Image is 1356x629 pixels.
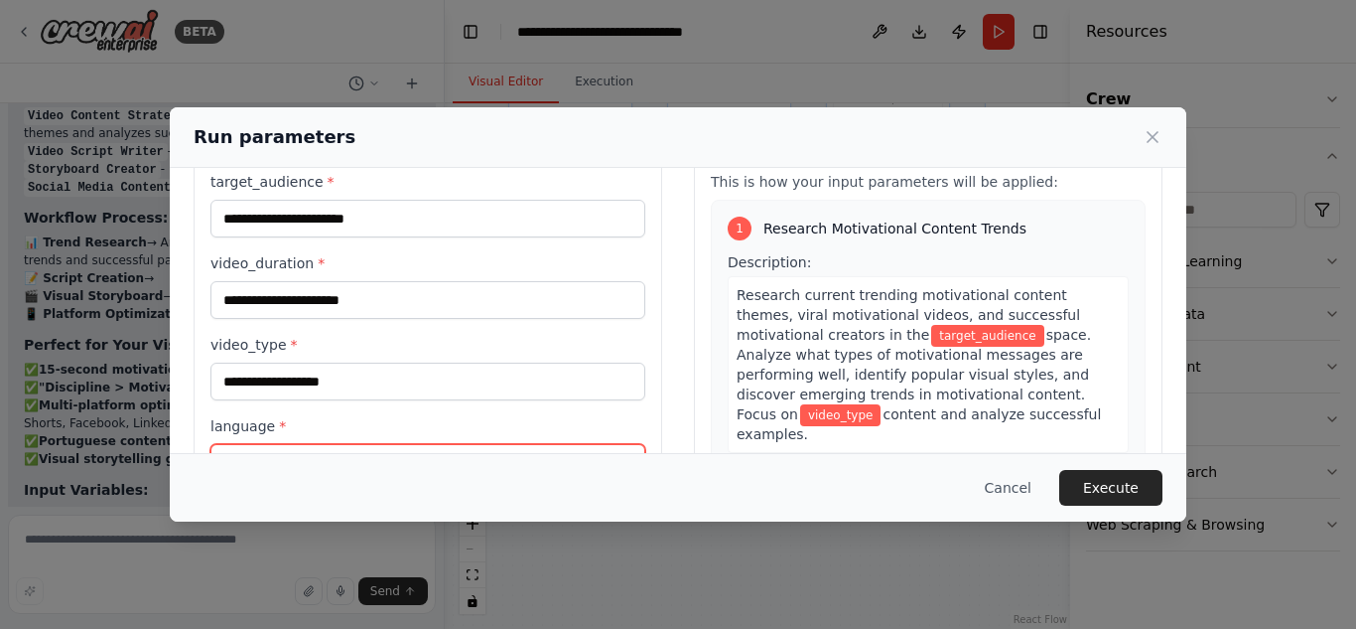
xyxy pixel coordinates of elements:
[210,253,645,273] label: video_duration
[800,404,881,426] span: Variable: video_type
[210,416,645,436] label: language
[969,470,1047,506] button: Cancel
[210,172,645,192] label: target_audience
[737,327,1091,422] span: space. Analyze what types of motivational messages are performing well, identify popular visual s...
[210,335,645,355] label: video_type
[711,172,1146,192] p: This is how your input parameters will be applied:
[728,254,811,270] span: Description:
[736,222,744,236] font: 1
[931,325,1043,347] span: Variable: target_audience
[737,406,1101,442] span: content and analyze successful examples.
[194,123,355,151] h2: Run parameters
[763,221,1026,236] font: Research Motivational Content Trends
[1059,470,1162,506] button: Execute
[737,287,1080,343] span: Research current trending motivational content themes, viral motivational videos, and successful ...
